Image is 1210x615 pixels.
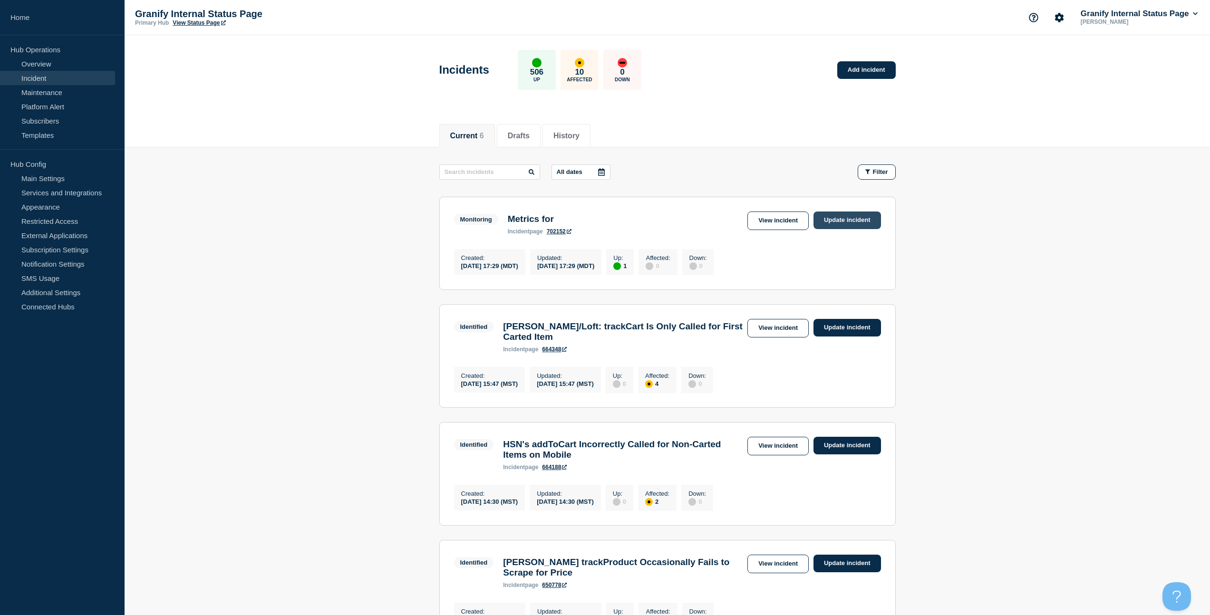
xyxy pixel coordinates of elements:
a: View incident [747,319,809,337]
p: 10 [575,67,584,77]
p: Up : [613,254,627,261]
button: Drafts [508,132,530,140]
p: Up : [613,490,626,497]
div: affected [645,380,653,388]
span: Identified [454,439,494,450]
p: page [503,582,538,588]
span: 6 [480,132,484,140]
p: Updated : [537,608,594,615]
div: [DATE] 17:29 (MDT) [461,261,518,269]
p: Down [615,77,630,82]
p: Created : [461,608,518,615]
span: incident [503,346,525,353]
p: Created : [461,254,518,261]
p: Up [533,77,540,82]
span: incident [508,228,530,235]
p: Created : [461,490,518,497]
div: up [532,58,542,67]
span: incident [503,582,525,588]
h3: Metrics for [508,214,571,224]
a: 664348 [542,346,567,353]
div: disabled [688,380,696,388]
div: [DATE] 15:47 (MST) [537,379,594,387]
p: Affected : [645,490,669,497]
a: Update incident [813,319,881,336]
h3: HSN's addToCart Incorrectly Called for Non-Carted Items on Mobile [503,439,743,460]
p: page [503,464,538,471]
button: Granify Internal Status Page [1079,9,1200,19]
a: 650778 [542,582,567,588]
div: 0 [613,379,626,388]
span: Identified [454,321,494,332]
button: Current 6 [450,132,484,140]
p: Updated : [537,372,594,379]
div: 4 [645,379,669,388]
p: Up : [613,372,626,379]
button: Account settings [1049,8,1069,28]
a: Update incident [813,211,881,229]
p: Primary Hub [135,19,169,26]
p: 506 [530,67,543,77]
h3: [PERSON_NAME]/Loft: trackCart Is Only Called for First Carted Item [503,321,743,342]
button: Support [1024,8,1044,28]
a: View incident [747,437,809,455]
a: Add incident [837,61,896,79]
div: 2 [645,497,669,506]
div: disabled [689,262,697,270]
span: Filter [873,168,888,175]
a: View incident [747,211,809,230]
p: Updated : [537,490,594,497]
p: Affected [567,77,592,82]
div: disabled [613,498,620,506]
p: page [508,228,543,235]
div: 1 [613,261,627,270]
input: Search incidents [439,164,540,180]
p: Affected : [646,608,670,615]
p: All dates [557,168,582,175]
div: 0 [613,497,626,506]
p: Down : [688,372,706,379]
p: Affected : [646,254,670,261]
p: 0 [620,67,624,77]
button: History [553,132,580,140]
h1: Incidents [439,63,489,77]
p: Updated : [537,254,594,261]
span: incident [503,464,525,471]
p: [PERSON_NAME] [1079,19,1178,25]
div: down [618,58,627,67]
div: 0 [689,261,707,270]
span: Monitoring [454,214,498,225]
p: page [503,346,538,353]
div: [DATE] 14:30 (MST) [537,497,594,505]
p: Up : [613,608,627,615]
span: Identified [454,557,494,568]
iframe: Help Scout Beacon - Open [1162,582,1191,611]
div: disabled [646,262,653,270]
div: affected [645,498,653,506]
p: Down : [689,608,707,615]
a: View incident [747,555,809,573]
div: disabled [613,380,620,388]
p: Created : [461,372,518,379]
div: 0 [688,379,706,388]
p: Down : [689,254,707,261]
h3: [PERSON_NAME] trackProduct Occasionally Fails to Scrape for Price [503,557,743,578]
a: 664188 [542,464,567,471]
a: View Status Page [173,19,225,26]
a: Update incident [813,437,881,454]
div: 0 [688,497,706,506]
a: Update incident [813,555,881,572]
div: disabled [688,498,696,506]
div: affected [575,58,584,67]
p: Down : [688,490,706,497]
p: Affected : [645,372,669,379]
a: 702152 [547,228,571,235]
div: up [613,262,621,270]
div: 0 [646,261,670,270]
p: Granify Internal Status Page [135,9,325,19]
button: All dates [552,164,610,180]
div: [DATE] 15:47 (MST) [461,379,518,387]
div: [DATE] 14:30 (MST) [461,497,518,505]
div: [DATE] 17:29 (MDT) [537,261,594,269]
button: Filter [858,164,896,180]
